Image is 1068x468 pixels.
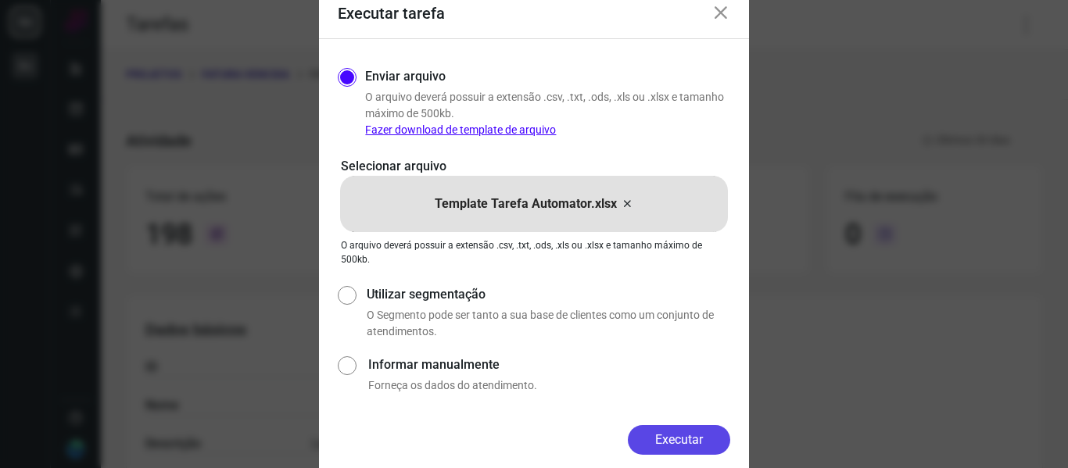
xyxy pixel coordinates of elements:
p: Forneça os dados do atendimento. [368,377,730,394]
p: Template Tarefa Automator.xlsx [435,195,617,213]
p: O arquivo deverá possuir a extensão .csv, .txt, .ods, .xls ou .xlsx e tamanho máximo de 500kb. [341,238,727,266]
a: Fazer download de template de arquivo [365,123,556,136]
label: Enviar arquivo [365,67,446,86]
p: O Segmento pode ser tanto a sua base de clientes como um conjunto de atendimentos. [367,307,730,340]
p: O arquivo deverá possuir a extensão .csv, .txt, .ods, .xls ou .xlsx e tamanho máximo de 500kb. [365,89,730,138]
label: Informar manualmente [368,355,730,374]
p: Selecionar arquivo [341,157,727,176]
label: Utilizar segmentação [367,285,730,304]
button: Executar [628,425,730,455]
h3: Executar tarefa [338,4,445,23]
